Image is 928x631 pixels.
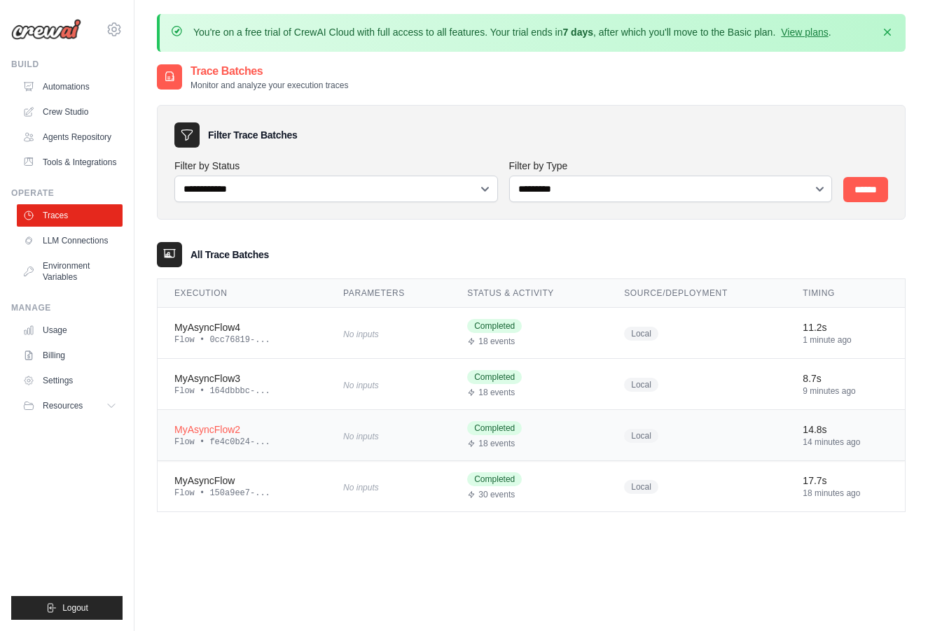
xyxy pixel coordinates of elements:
span: Resources [43,400,83,411]
div: 11.2s [803,320,888,334]
div: MyAsyncFlow [174,474,310,488]
div: Flow • 150a9ee7-... [174,488,310,499]
label: Filter by Status [174,159,498,173]
tr: View details for MyAsyncFlow execution [158,461,905,512]
div: MyAsyncFlow3 [174,371,310,385]
th: Timing [786,279,905,308]
th: Status & Activity [450,279,607,308]
a: LLM Connections [17,229,123,252]
div: 9 minutes ago [803,385,888,397]
span: Completed [467,421,522,435]
div: 1 minute ago [803,334,888,346]
span: 18 events [478,336,515,347]
th: Execution [158,279,326,308]
span: 18 events [478,438,515,449]
tr: View details for MyAsyncFlow4 execution [158,308,905,359]
div: Flow • 164dbbbc-... [174,385,310,397]
a: Crew Studio [17,101,123,123]
div: 18 minutes ago [803,488,888,499]
div: 14 minutes ago [803,437,888,448]
span: Completed [467,319,522,333]
div: Manage [11,302,123,313]
span: 30 events [478,489,515,500]
a: Traces [17,204,123,227]
div: Flow • fe4c0b24-... [174,437,310,448]
span: Local [624,480,658,494]
div: Build [11,59,123,70]
a: View plans [781,27,828,38]
span: 18 events [478,387,515,398]
span: Local [624,327,658,341]
a: Agents Repository [17,126,123,148]
a: Usage [17,319,123,341]
iframe: Chat Widget [858,564,928,631]
div: No inputs [343,324,434,343]
div: No inputs [343,426,434,445]
div: No inputs [343,477,434,496]
button: Resources [17,395,123,417]
div: 8.7s [803,371,888,385]
a: Settings [17,369,123,392]
h2: Trace Batches [191,63,348,80]
span: No inputs [343,483,379,492]
th: Parameters [326,279,450,308]
a: Environment Variables [17,255,123,288]
span: No inputs [343,381,379,390]
h3: All Trace Batches [191,248,269,262]
span: No inputs [343,432,379,441]
a: Billing [17,344,123,367]
div: No inputs [343,375,434,394]
div: MyAsyncFlow2 [174,423,310,437]
span: No inputs [343,329,379,339]
strong: 7 days [562,27,593,38]
span: Local [624,429,658,443]
h3: Filter Trace Batches [208,128,297,142]
label: Filter by Type [509,159,833,173]
tr: View details for MyAsyncFlow2 execution [158,410,905,461]
span: Logout [62,602,88,614]
a: Automations [17,76,123,98]
div: Flow • 0cc76819-... [174,334,310,346]
span: Completed [467,370,522,384]
a: Tools & Integrations [17,151,123,173]
img: Logo [11,19,81,40]
div: 17.7s [803,474,888,488]
span: Local [624,378,658,392]
th: Source/Deployment [607,279,786,308]
div: MyAsyncFlow4 [174,320,310,334]
tr: View details for MyAsyncFlow3 execution [158,359,905,410]
p: Monitor and analyze your execution traces [191,80,348,91]
span: Completed [467,472,522,486]
p: You're on a free trial of CrewAI Cloud with full access to all features. Your trial ends in , aft... [193,25,831,39]
div: Operate [11,187,123,199]
button: Logout [11,596,123,620]
div: 14.8s [803,423,888,437]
